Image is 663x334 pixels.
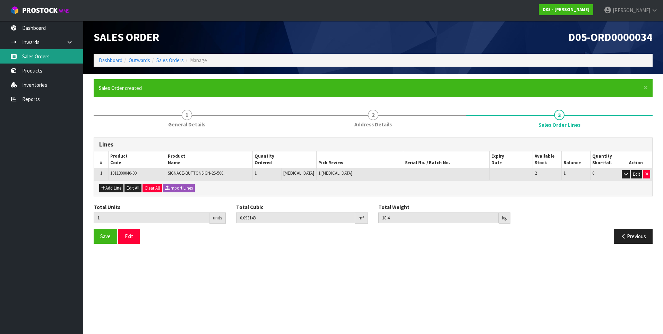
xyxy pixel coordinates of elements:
[182,110,192,120] span: 1
[568,30,653,44] span: D05-ORD0000034
[110,170,137,176] span: 1011300040-00
[644,83,648,92] span: ×
[283,170,314,176] span: [MEDICAL_DATA]
[378,203,410,211] label: Total Weight
[368,110,378,120] span: 2
[168,170,226,176] span: SIGNAGE-BUTTONSIGN-2S-500...
[592,170,594,176] span: 0
[499,212,510,224] div: kg
[94,229,117,244] button: Save
[561,151,590,168] th: Balance
[163,184,195,192] button: Import Lines
[99,85,142,91] span: Sales Order created
[10,6,19,15] img: cube-alt.png
[317,151,403,168] th: Pick Review
[619,151,652,168] th: Action
[355,212,368,224] div: m³
[631,170,642,178] button: Edit
[94,30,159,44] span: Sales Order
[94,203,120,211] label: Total Units
[100,170,102,176] span: 1
[533,151,561,168] th: Available Stock
[22,6,58,15] span: ProStock
[99,184,123,192] button: Add Line
[118,229,140,244] button: Exit
[539,121,580,128] span: Sales Order Lines
[109,151,166,168] th: Product Code
[614,229,653,244] button: Previous
[99,141,647,148] h3: Lines
[59,8,70,14] small: WMS
[166,151,252,168] th: Product Name
[94,212,209,223] input: Total Units
[252,151,316,168] th: Quantity Ordered
[563,170,566,176] span: 1
[99,57,122,64] a: Dashboard
[190,57,207,64] span: Manage
[255,170,257,176] span: 1
[129,57,150,64] a: Outwards
[94,132,653,249] span: Sales Order Lines
[403,151,489,168] th: Serial No. / Batch No.
[236,203,263,211] label: Total Cubic
[156,57,184,64] a: Sales Orders
[236,212,355,223] input: Total Cubic
[378,212,499,223] input: Total Weight
[318,170,352,176] span: 1 [MEDICAL_DATA]
[94,151,109,168] th: #
[535,170,537,176] span: 2
[613,7,650,14] span: [PERSON_NAME]
[490,151,533,168] th: Expiry Date
[591,151,619,168] th: Quantity Shortfall
[543,7,589,12] strong: D05 - [PERSON_NAME]
[124,184,141,192] button: Edit All
[168,121,205,128] span: General Details
[354,121,392,128] span: Address Details
[100,233,111,240] span: Save
[143,184,162,192] button: Clear All
[554,110,565,120] span: 3
[209,212,226,224] div: units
